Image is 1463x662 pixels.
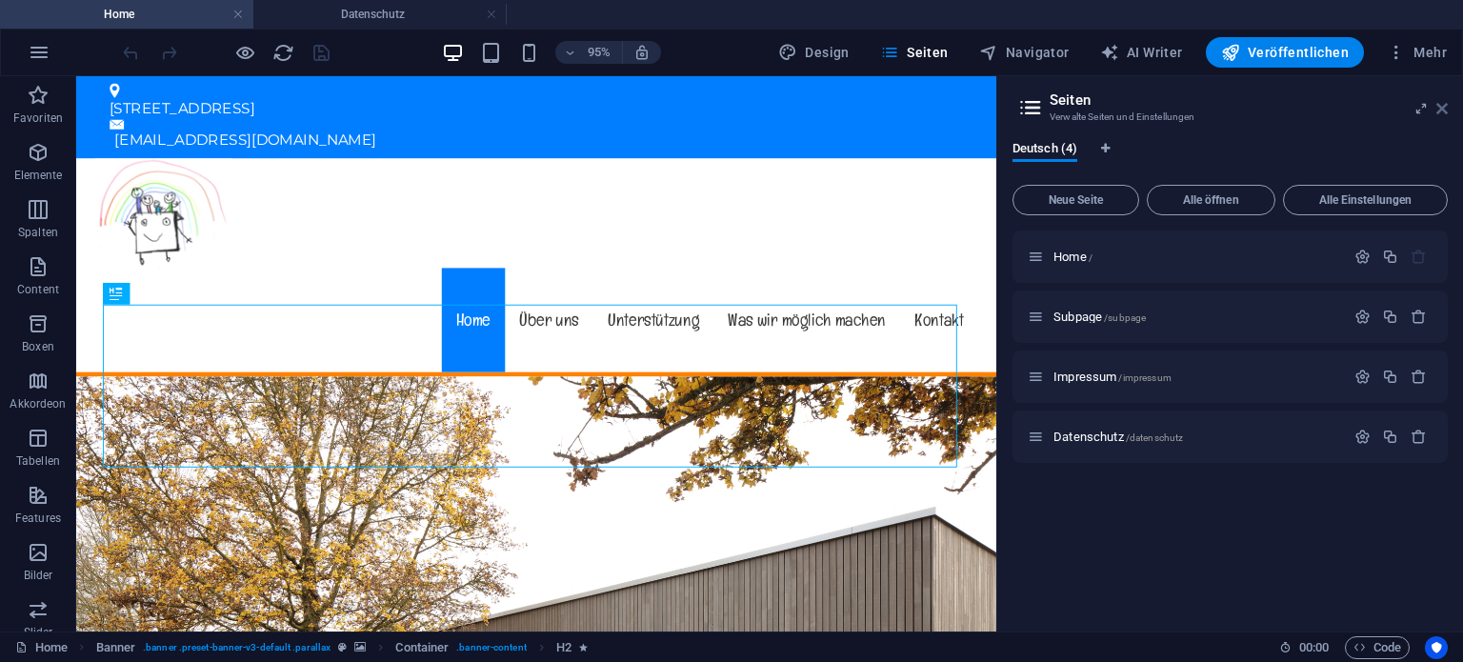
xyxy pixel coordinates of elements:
[1012,141,1448,177] div: Sprachen-Tabs
[1053,250,1092,264] span: Home
[1354,309,1371,325] div: Einstellungen
[456,636,526,659] span: . banner-content
[584,41,614,64] h6: 95%
[1411,369,1427,385] div: Entfernen
[778,43,850,62] span: Design
[10,396,66,411] p: Akkordeon
[24,568,53,583] p: Bilder
[1104,312,1146,323] span: /subpage
[872,37,956,68] button: Seiten
[1353,636,1401,659] span: Code
[96,636,589,659] nav: breadcrumb
[1050,109,1410,126] h3: Verwalte Seiten und Einstellungen
[1048,431,1345,443] div: Datenschutz/datenschutz
[253,4,507,25] h4: Datenschutz
[555,41,623,64] button: 95%
[272,42,294,64] i: Seite neu laden
[15,636,68,659] a: Klick, um Auswahl aufzuheben. Doppelklick öffnet Seitenverwaltung
[1126,432,1184,443] span: /datenschutz
[24,625,53,640] p: Slider
[1313,640,1315,654] span: :
[1100,43,1183,62] span: AI Writer
[633,44,651,61] i: Bei Größenänderung Zoomstufe automatisch an das gewählte Gerät anpassen.
[1299,636,1329,659] span: 00 00
[14,168,63,183] p: Elemente
[1048,311,1345,323] div: Subpage/subpage
[1206,37,1364,68] button: Veröffentlichen
[1118,372,1171,383] span: /impressum
[1382,249,1398,265] div: Duplizieren
[1382,309,1398,325] div: Duplizieren
[771,37,857,68] button: Design
[1053,430,1183,444] span: Datenschutz
[880,43,949,62] span: Seiten
[1155,194,1267,206] span: Alle öffnen
[1048,251,1345,263] div: Home/
[1012,185,1139,215] button: Neue Seite
[771,37,857,68] div: Design (Strg+Alt+Y)
[1053,310,1146,324] span: Subpage
[1053,370,1172,384] span: Impressum
[579,642,588,652] i: Element enthält eine Animation
[1021,194,1131,206] span: Neue Seite
[271,41,294,64] button: reload
[1411,249,1427,265] div: Die Startseite kann nicht gelöscht werden
[354,642,366,652] i: Element verfügt über einen Hintergrund
[1382,429,1398,445] div: Duplizieren
[1279,636,1330,659] h6: Session-Zeit
[1382,369,1398,385] div: Duplizieren
[979,43,1070,62] span: Navigator
[1387,43,1447,62] span: Mehr
[1089,252,1092,263] span: /
[17,282,59,297] p: Content
[1411,429,1427,445] div: Entfernen
[1379,37,1454,68] button: Mehr
[1221,43,1349,62] span: Veröffentlichen
[16,453,60,469] p: Tabellen
[13,110,63,126] p: Favoriten
[1012,137,1077,164] span: Deutsch (4)
[1048,371,1345,383] div: Impressum/impressum
[233,41,256,64] button: Klicke hier, um den Vorschau-Modus zu verlassen
[1425,636,1448,659] button: Usercentrics
[1283,185,1448,215] button: Alle Einstellungen
[1411,309,1427,325] div: Entfernen
[143,636,331,659] span: . banner .preset-banner-v3-default .parallax
[96,636,136,659] span: Klick zum Auswählen. Doppelklick zum Bearbeiten
[1345,636,1410,659] button: Code
[1354,249,1371,265] div: Einstellungen
[15,511,61,526] p: Features
[1092,37,1191,68] button: AI Writer
[1050,91,1448,109] h2: Seiten
[22,339,54,354] p: Boxen
[338,642,347,652] i: Dieses Element ist ein anpassbares Preset
[1147,185,1275,215] button: Alle öffnen
[972,37,1077,68] button: Navigator
[556,636,571,659] span: Klick zum Auswählen. Doppelklick zum Bearbeiten
[1292,194,1439,206] span: Alle Einstellungen
[1354,429,1371,445] div: Einstellungen
[18,225,58,240] p: Spalten
[395,636,449,659] span: Klick zum Auswählen. Doppelklick zum Bearbeiten
[1354,369,1371,385] div: Einstellungen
